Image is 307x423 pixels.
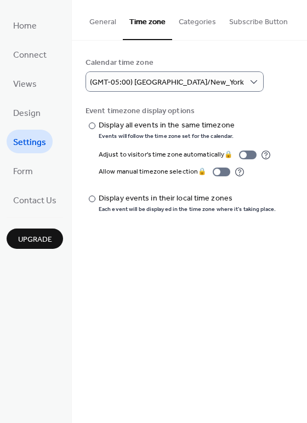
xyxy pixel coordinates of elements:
[13,105,41,122] span: Design
[7,101,47,124] a: Design
[13,163,33,180] span: Form
[90,75,244,90] span: (GMT-05:00) [GEOGRAPHIC_DATA]/New_York
[99,132,237,140] div: Events will follow the time zone set for the calendar.
[99,193,274,204] div: Display events in their local time zones
[13,192,56,209] span: Contact Us
[7,229,63,249] button: Upgrade
[86,105,291,117] div: Event timezone display options
[7,42,53,66] a: Connect
[7,13,43,37] a: Home
[13,18,37,35] span: Home
[7,159,39,182] a: Form
[7,71,43,95] a: Views
[13,134,46,151] span: Settings
[99,120,235,131] div: Display all events in the same timezone
[99,205,276,213] div: Each event will be displayed in the time zone where it's taking place.
[7,130,53,153] a: Settings
[86,57,291,69] div: Calendar time zone
[13,47,47,64] span: Connect
[13,76,37,93] span: Views
[7,188,63,211] a: Contact Us
[18,234,52,246] span: Upgrade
